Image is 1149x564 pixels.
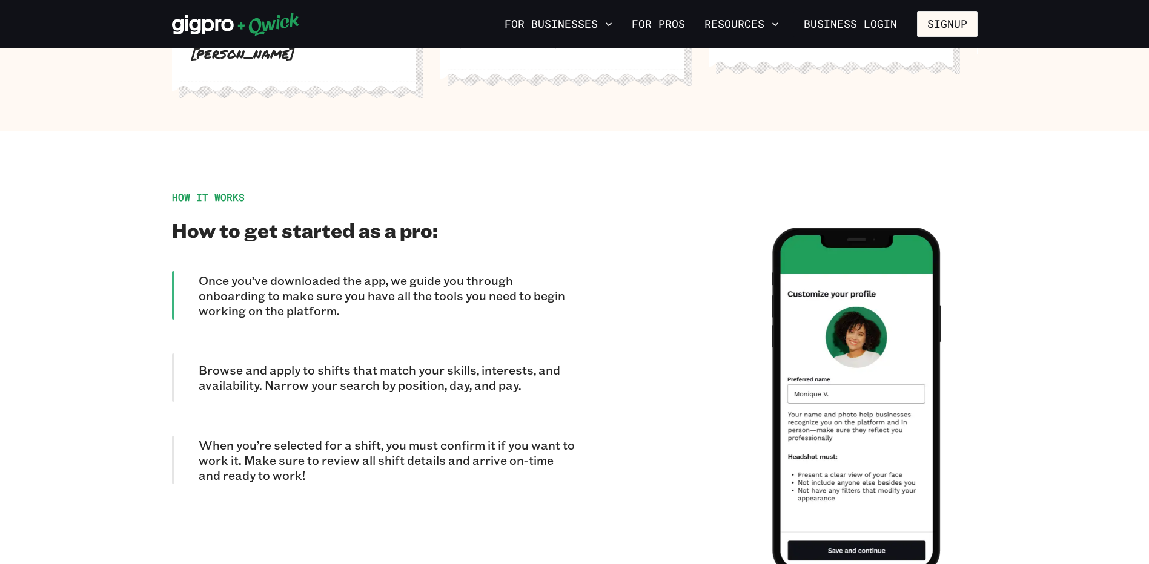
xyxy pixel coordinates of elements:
p: Once you’ve downloaded the app, we guide you through onboarding to make sure you have all the too... [199,273,575,318]
p: Browse and apply to shifts that match your skills, interests, and availability. Narrow your searc... [199,362,575,393]
button: For Businesses [500,14,617,34]
a: For Pros [627,14,690,34]
p: When you’re selected for a shift, you must confirm it if you want to work it. Make sure to review... [199,438,575,483]
p: [PERSON_NAME] [191,47,397,62]
button: Resources [700,14,784,34]
div: Browse and apply to shifts that match your skills, interests, and availability. Narrow your searc... [172,353,575,402]
p: [PERSON_NAME] [460,34,665,50]
h2: How to get started as a pro: [172,218,575,242]
button: Signup [917,11,978,37]
div: HOW IT WORKS [172,191,575,203]
a: Business Login [793,11,907,37]
div: Once you’ve downloaded the app, we guide you through onboarding to make sure you have all the too... [172,271,575,320]
div: When you’re selected for a shift, you must confirm it if you want to work it. Make sure to review... [172,436,575,484]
